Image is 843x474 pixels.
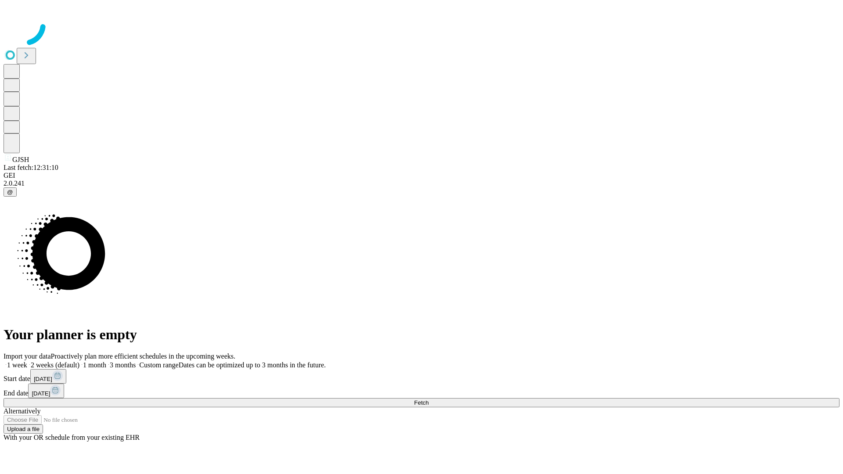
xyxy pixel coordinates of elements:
[414,399,429,406] span: Fetch
[4,369,839,384] div: Start date
[4,434,140,441] span: With your OR schedule from your existing EHR
[179,361,326,369] span: Dates can be optimized up to 3 months in the future.
[83,361,106,369] span: 1 month
[4,352,51,360] span: Import your data
[7,189,13,195] span: @
[30,369,66,384] button: [DATE]
[31,361,79,369] span: 2 weeks (default)
[34,376,52,382] span: [DATE]
[4,327,839,343] h1: Your planner is empty
[4,164,58,171] span: Last fetch: 12:31:10
[4,384,839,398] div: End date
[4,187,17,197] button: @
[51,352,235,360] span: Proactively plan more efficient schedules in the upcoming weeks.
[12,156,29,163] span: GJSH
[4,180,839,187] div: 2.0.241
[4,172,839,180] div: GEI
[4,424,43,434] button: Upload a file
[139,361,178,369] span: Custom range
[110,361,136,369] span: 3 months
[7,361,27,369] span: 1 week
[4,398,839,407] button: Fetch
[32,390,50,397] span: [DATE]
[28,384,64,398] button: [DATE]
[4,407,40,415] span: Alternatively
